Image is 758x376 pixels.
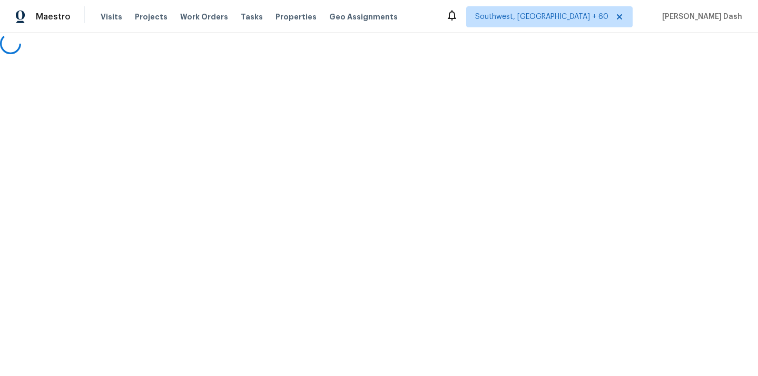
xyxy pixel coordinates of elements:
[180,12,228,22] span: Work Orders
[329,12,398,22] span: Geo Assignments
[241,13,263,21] span: Tasks
[275,12,317,22] span: Properties
[135,12,168,22] span: Projects
[101,12,122,22] span: Visits
[475,12,608,22] span: Southwest, [GEOGRAPHIC_DATA] + 60
[36,12,71,22] span: Maestro
[658,12,742,22] span: [PERSON_NAME] Dash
